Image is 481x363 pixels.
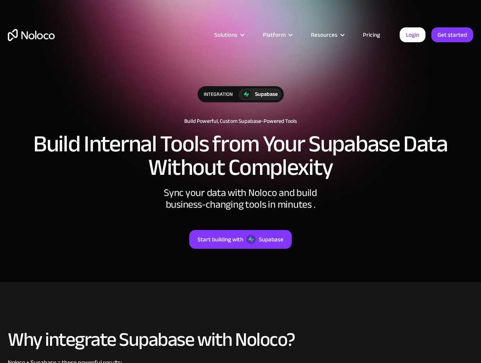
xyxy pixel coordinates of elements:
[205,30,253,40] div: Solutions
[253,30,301,40] div: Platform
[259,234,284,244] div: Supabase
[301,30,353,40] div: Resources
[8,329,473,350] h2: Why integrate Supabase with Noloco?
[255,90,278,99] div: Supabase
[123,187,358,210] div: Sync your data with Noloco and build business-changing tools in minutes .
[263,30,285,40] div: Platform
[189,230,292,249] a: Start building withSupabase
[431,27,473,42] a: Get started
[400,27,425,42] a: Login
[198,86,239,102] div: integration
[8,29,55,41] a: home
[311,30,337,40] div: Resources
[214,30,237,40] div: Solutions
[197,234,243,244] div: Start building with
[8,132,473,179] h2: Build Internal Tools from Your Supabase Data Without Complexity
[8,118,473,124] h1: Build Powerful, Custom Supabase-Powered Tools
[353,30,390,40] a: Pricing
